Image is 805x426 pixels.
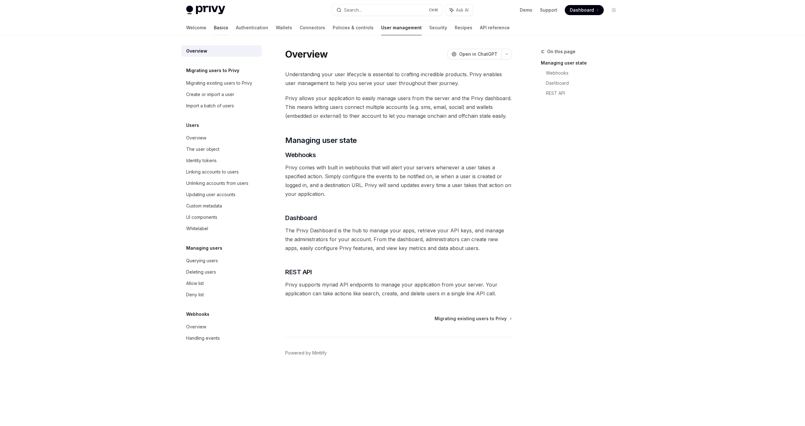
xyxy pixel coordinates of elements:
[333,20,374,35] a: Policies & controls
[186,280,204,287] div: Allow list
[520,7,532,13] a: Demo
[547,48,575,55] span: On this page
[186,157,217,164] div: Identity tokens
[236,20,268,35] a: Authentication
[186,257,218,264] div: Querying users
[570,7,594,13] span: Dashboard
[285,151,316,159] span: Webhooks
[181,166,262,178] a: Linking accounts to users
[186,244,222,252] h5: Managing users
[344,6,362,14] div: Search...
[546,78,624,88] a: Dashboard
[186,102,234,110] div: Import a batch of users
[181,223,262,234] a: Whitelabel
[186,179,248,187] div: Unlinking accounts from users
[540,7,557,13] a: Support
[181,255,262,266] a: Querying users
[186,225,208,232] div: Whitelabel
[186,67,239,74] h5: Migrating users to Privy
[186,191,236,198] div: Updating user accounts
[285,280,512,298] span: Privy supports myriad API endpoints to manage your application from your server. Your application...
[565,5,604,15] a: Dashboard
[285,226,512,253] span: The Privy Dashboard is the hub to manage your apps, retrieve your API keys, and manage the admini...
[285,163,512,198] span: Privy comes with built in webhooks that will alert your servers whenever a user takes a specified...
[455,20,472,35] a: Recipes
[181,178,262,189] a: Unlinking accounts from users
[181,132,262,144] a: Overview
[181,289,262,300] a: Deny list
[541,58,624,68] a: Managing user state
[186,79,252,87] div: Migrating existing users to Privy
[186,213,217,221] div: UI components
[186,145,219,153] div: The user object
[459,51,497,57] span: Open in ChatGPT
[381,20,422,35] a: User management
[214,20,228,35] a: Basics
[332,4,442,16] button: Search...CtrlK
[181,45,262,57] a: Overview
[186,91,234,98] div: Create or import a user
[186,134,206,142] div: Overview
[181,189,262,200] a: Updating user accounts
[181,77,262,89] a: Migrating existing users to Privy
[186,47,207,55] div: Overview
[435,315,511,322] a: Migrating existing users to Privy
[181,278,262,289] a: Allow list
[285,268,312,276] span: REST API
[186,202,222,210] div: Custom metadata
[186,20,206,35] a: Welcome
[300,20,325,35] a: Connectors
[181,155,262,166] a: Identity tokens
[186,168,239,176] div: Linking accounts to users
[609,5,619,15] button: Toggle dark mode
[447,49,501,60] button: Open in ChatGPT
[546,68,624,78] a: Webhooks
[445,4,473,16] button: Ask AI
[429,20,447,35] a: Security
[285,94,512,120] span: Privy allows your application to easily manage users from the server and the Privy dashboard. Thi...
[181,321,262,332] a: Overview
[285,135,357,145] span: Managing user state
[429,8,438,13] span: Ctrl K
[285,350,327,356] a: Powered by Mintlify
[456,7,469,13] span: Ask AI
[186,122,199,129] h5: Users
[285,70,512,88] span: Understanding your user lifecycle is essential to crafting incredible products. Privy enables use...
[186,334,220,342] div: Handling events
[285,213,317,222] span: Dashboard
[186,310,209,318] h5: Webhooks
[181,144,262,155] a: The user object
[276,20,292,35] a: Wallets
[181,100,262,111] a: Import a batch of users
[181,89,262,100] a: Create or import a user
[546,88,624,98] a: REST API
[186,6,225,14] img: light logo
[181,200,262,212] a: Custom metadata
[285,48,328,60] h1: Overview
[435,315,507,322] span: Migrating existing users to Privy
[186,268,216,276] div: Deleting users
[186,291,204,298] div: Deny list
[186,323,206,331] div: Overview
[181,212,262,223] a: UI components
[181,266,262,278] a: Deleting users
[480,20,510,35] a: API reference
[181,332,262,344] a: Handling events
